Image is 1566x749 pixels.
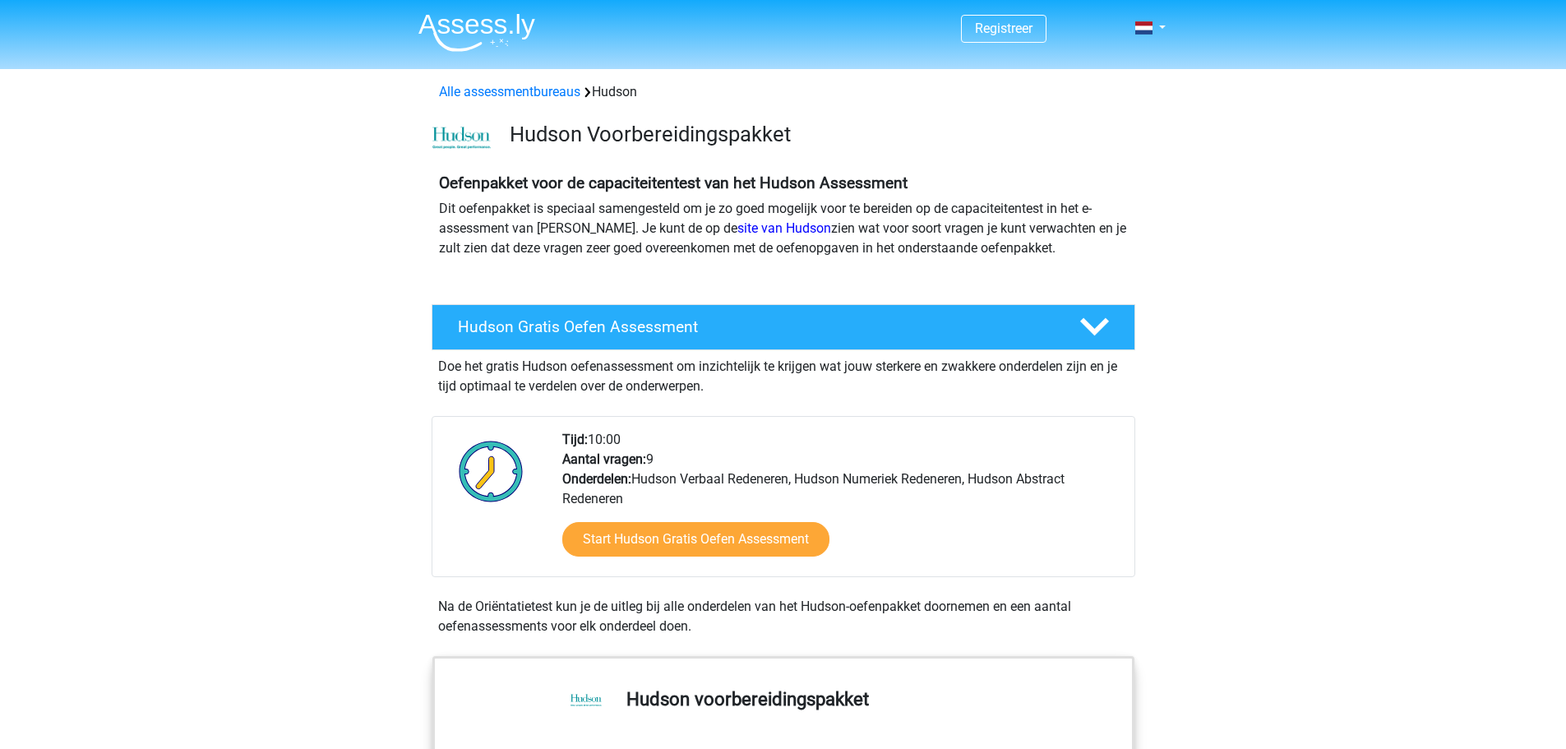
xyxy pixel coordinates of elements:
[432,350,1135,396] div: Doe het gratis Hudson oefenassessment om inzichtelijk te krijgen wat jouw sterkere en zwakkere on...
[550,430,1134,576] div: 10:00 9 Hudson Verbaal Redeneren, Hudson Numeriek Redeneren, Hudson Abstract Redeneren
[439,84,580,99] a: Alle assessmentbureaus
[432,127,491,150] img: cefd0e47479f4eb8e8c001c0d358d5812e054fa8.png
[439,173,908,192] b: Oefenpakket voor de capaciteitentest van het Hudson Assessment
[562,471,631,487] b: Onderdelen:
[562,522,829,557] a: Start Hudson Gratis Oefen Assessment
[562,432,588,447] b: Tijd:
[975,21,1032,36] a: Registreer
[432,82,1134,102] div: Hudson
[450,430,533,512] img: Klok
[439,199,1128,258] p: Dit oefenpakket is speciaal samengesteld om je zo goed mogelijk voor te bereiden op de capaciteit...
[737,220,831,236] a: site van Hudson
[562,451,646,467] b: Aantal vragen:
[418,13,535,52] img: Assessly
[432,597,1135,636] div: Na de Oriëntatietest kun je de uitleg bij alle onderdelen van het Hudson-oefenpakket doornemen en...
[425,304,1142,350] a: Hudson Gratis Oefen Assessment
[510,122,1122,147] h3: Hudson Voorbereidingspakket
[458,317,1053,336] h4: Hudson Gratis Oefen Assessment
